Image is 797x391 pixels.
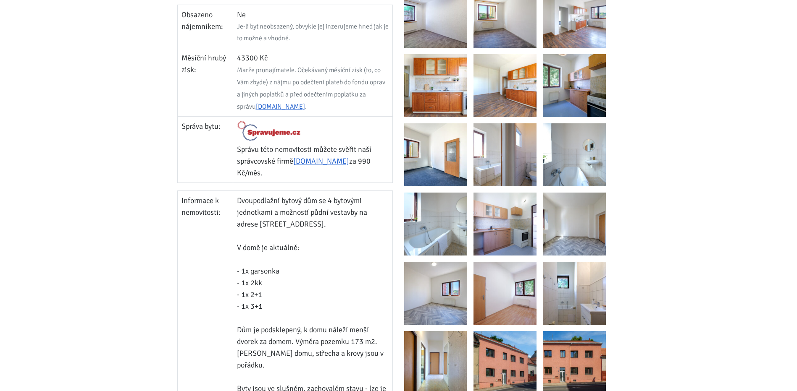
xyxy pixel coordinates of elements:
[233,48,392,117] td: 43300 Kč
[256,102,305,111] a: [DOMAIN_NAME]
[237,143,389,179] p: Správu této nemovitosti můžete svěřit naší správcovské firmě za 990 Kč/měs.
[178,48,233,117] td: Měsíční hrubý zisk:
[237,21,389,44] div: Je-li byt neobsazený, obvykle jej inzerujeme hned jak je to možné a vhodné.
[237,66,385,111] span: Marže pronajímatele. Očekávaný měsíční zisk (to, co Vám zbyde) z nájmu po odečtení plateb do fond...
[178,5,233,48] td: Obsazeno nájemníkem:
[233,5,392,48] td: Ne
[178,117,233,183] td: Správa bytu:
[237,120,301,141] img: Logo Spravujeme.cz
[293,156,349,166] a: [DOMAIN_NAME]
